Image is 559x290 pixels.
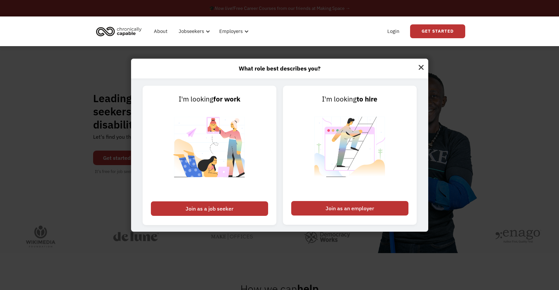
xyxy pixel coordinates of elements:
a: I'm lookingfor workJoin as a job seeker [143,86,276,225]
img: Chronically Capable logo [94,24,144,39]
div: I'm looking [291,94,408,104]
div: Join as a job seeker [151,201,268,216]
img: Chronically Capable Personalized Job Matching [168,104,251,198]
a: Get Started [410,24,465,38]
a: Login [383,21,403,42]
a: I'm lookingto hireJoin as an employer [283,86,417,225]
div: I'm looking [151,94,268,104]
div: Jobseekers [175,21,212,42]
div: Jobseekers [179,27,204,35]
strong: for work [213,95,240,103]
strong: to hire [357,95,377,103]
div: Employers [219,27,243,35]
strong: What role best describes you? [239,65,321,72]
div: Join as an employer [291,201,408,216]
a: About [150,21,171,42]
a: home [94,24,147,39]
div: Employers [215,21,251,42]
